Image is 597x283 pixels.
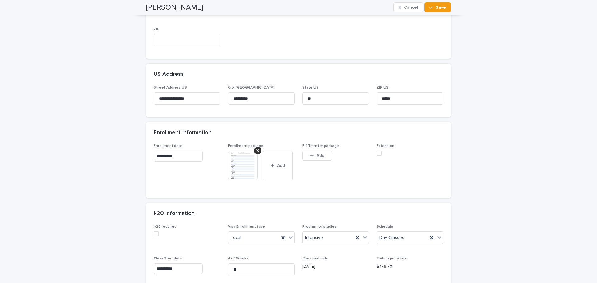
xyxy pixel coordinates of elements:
span: Extension [377,144,394,148]
span: Tuition per week [377,257,406,260]
p: [DATE] [302,263,369,270]
h2: US Address [154,71,184,78]
span: Enrollment date [154,144,183,148]
span: City [GEOGRAPHIC_DATA] [228,86,275,89]
span: I-20 required [154,225,177,229]
span: Intensive [305,235,323,241]
span: Program of studies [302,225,336,229]
span: State US [302,86,319,89]
h2: I-20 information [154,210,195,217]
span: Day Classes [379,235,404,241]
span: Save [436,5,446,10]
span: ZIP US [377,86,389,89]
h2: Enrollment Information [154,130,211,136]
span: Add [317,153,324,158]
span: Local [231,235,241,241]
span: Enrollment package [228,144,263,148]
span: Street Address US [154,86,187,89]
span: Cancel [404,5,418,10]
button: Add [302,151,332,161]
h2: [PERSON_NAME] [146,3,203,12]
button: Cancel [393,2,423,12]
span: F-1 Transfer package [302,144,339,148]
span: # of Weeks [228,257,248,260]
span: Class end date [302,257,329,260]
span: Visa Enrollment type [228,225,265,229]
span: Class Start date [154,257,182,260]
span: Schedule [377,225,393,229]
button: Save [424,2,451,12]
span: Add [277,163,285,168]
button: Add [263,151,293,180]
span: ZIP [154,27,160,31]
p: $ 179.70 [377,263,443,270]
